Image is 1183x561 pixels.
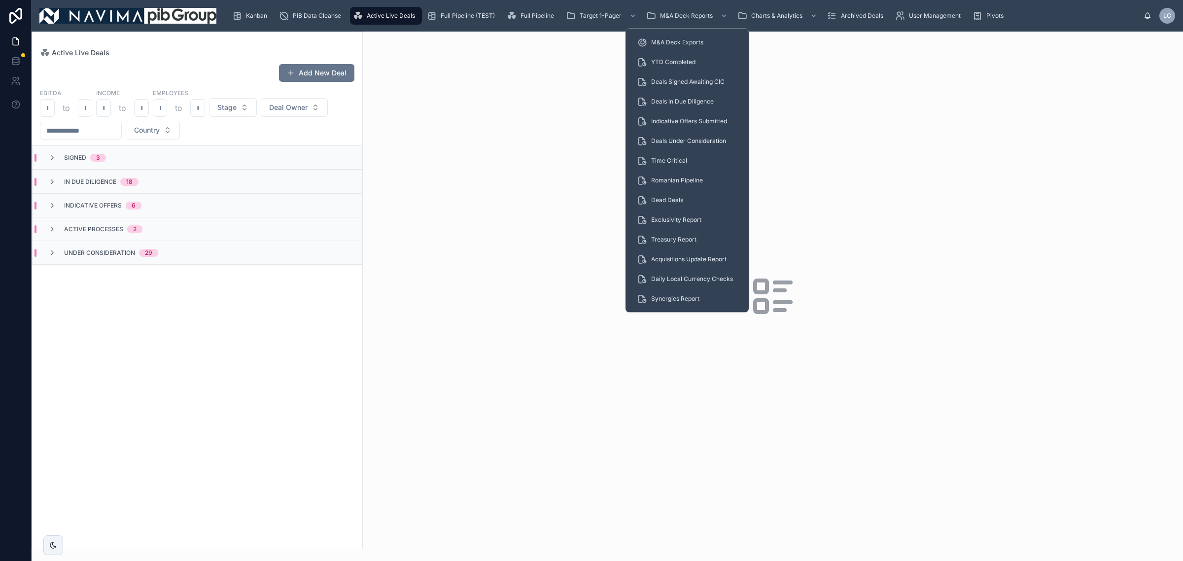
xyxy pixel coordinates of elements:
[126,121,180,140] button: Select Button
[96,154,100,162] div: 3
[126,178,133,186] div: 18
[651,117,727,125] span: Indicative Offers Submitted
[631,152,743,170] a: Time Critical
[892,7,968,25] a: User Management
[64,178,116,186] span: In Due Diligence
[631,93,743,110] a: Deals in Due Diligence
[631,211,743,229] a: Exclusivity Report
[424,7,502,25] a: Full Pipeline (TEST)
[651,216,701,224] span: Exclusivity Report
[651,38,703,46] span: M&A Deck Exports
[279,64,354,82] button: Add New Deal
[631,53,743,71] a: YTD Completed
[651,295,699,303] span: Synergies Report
[563,7,641,25] a: Target 1-Pager
[631,231,743,248] a: Treasury Report
[39,8,216,24] img: App logo
[64,154,86,162] span: Signed
[631,132,743,150] a: Deals Under Consideration
[651,196,683,204] span: Dead Deals
[96,88,120,97] label: Income
[350,7,422,25] a: Active Live Deals
[631,270,743,288] a: Daily Local Currency Checks
[631,191,743,209] a: Dead Deals
[40,48,109,58] a: Active Live Deals
[631,172,743,189] a: Romanian Pipeline
[441,12,495,20] span: Full Pipeline (TEST)
[909,12,961,20] span: User Management
[631,250,743,268] a: Acquisitions Update Report
[52,48,109,58] span: Active Live Deals
[229,7,274,25] a: Kanban
[631,73,743,91] a: Deals Signed Awaiting CIC
[986,12,1004,20] span: Pivots
[580,12,622,20] span: Target 1-Pager
[651,176,703,184] span: Romanian Pipeline
[133,225,137,233] div: 2
[824,7,890,25] a: Archived Deals
[651,58,696,66] span: YTD Completed
[631,290,743,308] a: Synergies Report
[521,12,554,20] span: Full Pipeline
[145,249,152,257] div: 29
[367,12,415,20] span: Active Live Deals
[660,12,713,20] span: M&A Deck Reports
[841,12,883,20] span: Archived Deals
[751,12,802,20] span: Charts & Analytics
[134,125,160,135] span: Country
[734,7,822,25] a: Charts & Analytics
[276,7,348,25] a: PIB Data Cleanse
[504,7,561,25] a: Full Pipeline
[631,112,743,130] a: Indicative Offers Submitted
[40,88,62,97] label: EBITDA
[651,157,687,165] span: Time Critical
[217,103,237,112] span: Stage
[63,102,70,114] p: to
[209,98,257,117] button: Select Button
[119,102,126,114] p: to
[631,34,743,51] a: M&A Deck Exports
[293,12,341,20] span: PIB Data Cleanse
[64,202,122,210] span: Indicative Offers
[153,88,188,97] label: Employees
[651,255,727,263] span: Acquisitions Update Report
[651,236,696,244] span: Treasury Report
[64,249,135,257] span: Under Consideration
[1163,12,1171,20] span: LC
[132,202,136,210] div: 6
[261,98,328,117] button: Select Button
[651,275,733,283] span: Daily Local Currency Checks
[651,137,726,145] span: Deals Under Consideration
[643,7,732,25] a: M&A Deck Reports
[246,12,267,20] span: Kanban
[970,7,1010,25] a: Pivots
[64,225,123,233] span: Active Processes
[651,98,714,105] span: Deals in Due Diligence
[175,102,182,114] p: to
[651,78,725,86] span: Deals Signed Awaiting CIC
[224,5,1144,27] div: scrollable content
[269,103,308,112] span: Deal Owner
